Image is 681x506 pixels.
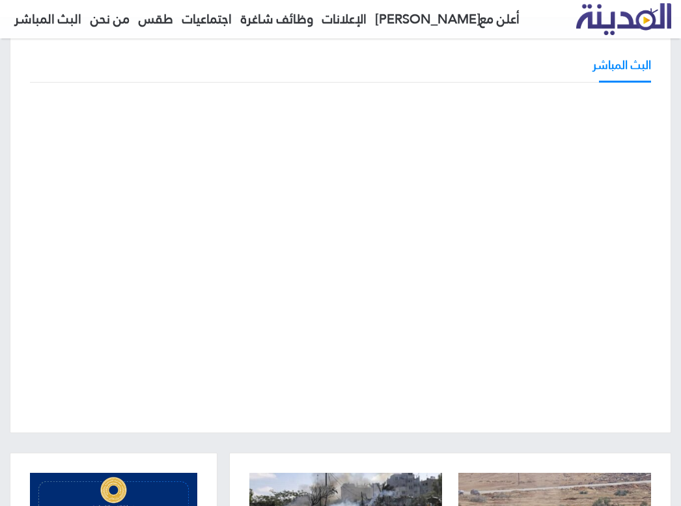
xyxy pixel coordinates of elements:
a: تلفزيون المدينة [576,4,672,36]
img: تلفزيون المدينة [576,3,672,35]
h3: البث المباشر [592,57,651,73]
